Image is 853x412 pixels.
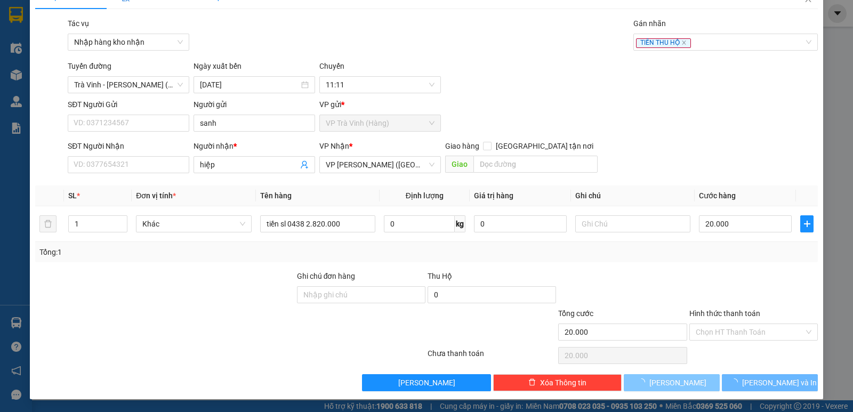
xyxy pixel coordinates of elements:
span: công hậu [4,21,151,41]
span: Giao hàng [445,142,479,150]
span: 0707188749 - [4,68,97,78]
div: Tuyến đường [68,60,189,76]
span: close [681,40,687,45]
p: NHẬN: [4,46,156,66]
span: VP Nhận [319,142,349,150]
span: loading [638,378,649,386]
span: quốc thịnh [57,68,97,78]
span: Xóa Thông tin [540,377,586,389]
span: [GEOGRAPHIC_DATA] tận nơi [492,140,598,152]
div: Chưa thanh toán [426,348,557,366]
span: 11:11 [326,77,434,93]
button: [PERSON_NAME] [624,374,720,391]
span: VP Trần Phú (Hàng) [326,157,434,173]
span: TIỀN THU HỘ [636,38,691,48]
button: delete [39,215,57,232]
span: Cước hàng [699,191,736,200]
th: Ghi chú [571,185,695,206]
input: Dọc đường [473,156,598,173]
span: ko b trầy bể [28,79,73,90]
span: Giá trị hàng [474,191,513,200]
span: Khác [142,216,245,232]
span: delete [528,378,536,387]
input: Ghi chú đơn hàng [297,286,425,303]
label: Ghi chú đơn hàng [297,272,356,280]
div: SĐT Người Nhận [68,140,189,152]
span: [PERSON_NAME] [398,377,455,389]
span: Đơn vị tính [136,191,176,200]
div: Người gửi [194,99,315,110]
span: VP [PERSON_NAME] (Hàng) - [4,21,151,41]
div: Chuyến [319,60,441,76]
span: Tổng cước [558,309,593,318]
span: Định lượng [406,191,444,200]
span: GIAO: [4,79,73,90]
label: Tác vụ [68,19,89,28]
div: VP gửi [319,99,441,110]
span: [PERSON_NAME] và In [742,377,817,389]
span: Trà Vinh - Hồ Chí Minh (TIỀN HÀNG) [74,77,183,93]
p: GỬI: [4,21,156,41]
input: Ghi Chú [575,215,690,232]
label: Gán nhãn [633,19,666,28]
button: [PERSON_NAME] [362,374,490,391]
input: 0 [474,215,567,232]
div: SĐT Người Gửi [68,99,189,110]
div: Ngày xuất bến [194,60,315,76]
span: [PERSON_NAME] [649,377,706,389]
strong: BIÊN NHẬN GỬI HÀNG [36,6,124,16]
span: Giao [445,156,473,173]
div: Người nhận [194,140,315,152]
span: SL [68,191,77,200]
span: Thu Hộ [428,272,452,280]
button: plus [800,215,814,232]
span: VP Trà Vinh (Hàng) [326,115,434,131]
div: Tổng: 1 [39,246,330,258]
span: kg [455,215,465,232]
span: plus [801,220,813,228]
input: 13/08/2025 [200,79,299,91]
span: user-add [300,160,309,169]
button: [PERSON_NAME] và In [722,374,818,391]
span: Tên hàng [260,191,292,200]
span: loading [730,378,742,386]
span: Nhập hàng kho nhận [74,34,183,50]
span: VP [PERSON_NAME] ([GEOGRAPHIC_DATA]) [4,46,107,66]
label: Hình thức thanh toán [689,309,760,318]
button: deleteXóa Thông tin [493,374,622,391]
input: VD: Bàn, Ghế [260,215,375,232]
